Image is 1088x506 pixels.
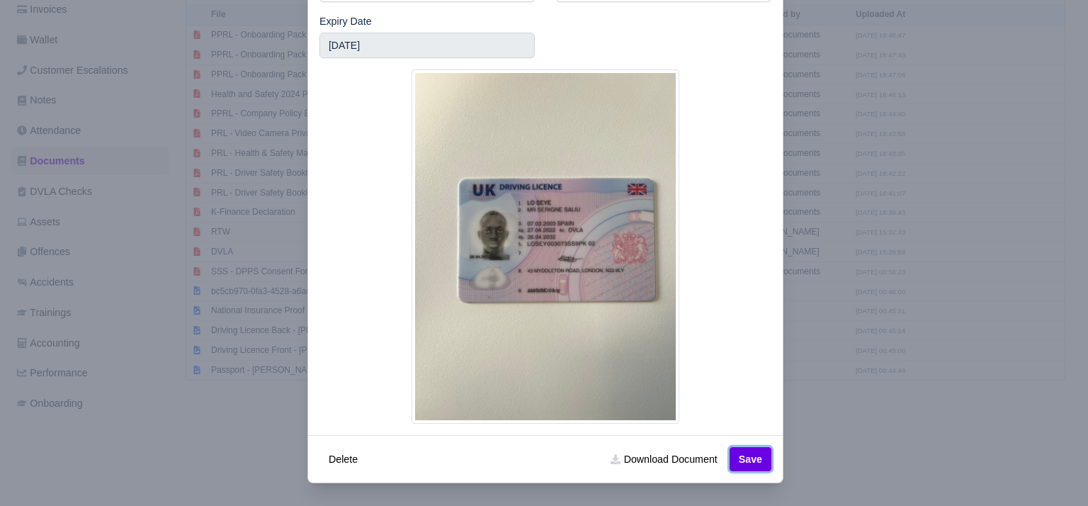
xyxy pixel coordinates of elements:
button: Save [730,447,771,471]
input: Use the arrow keys to pick a date [319,33,535,58]
a: Download Document [601,447,726,471]
label: Expiry Date [319,13,372,30]
button: Delete [319,447,367,471]
iframe: Chat Widget [834,342,1088,506]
